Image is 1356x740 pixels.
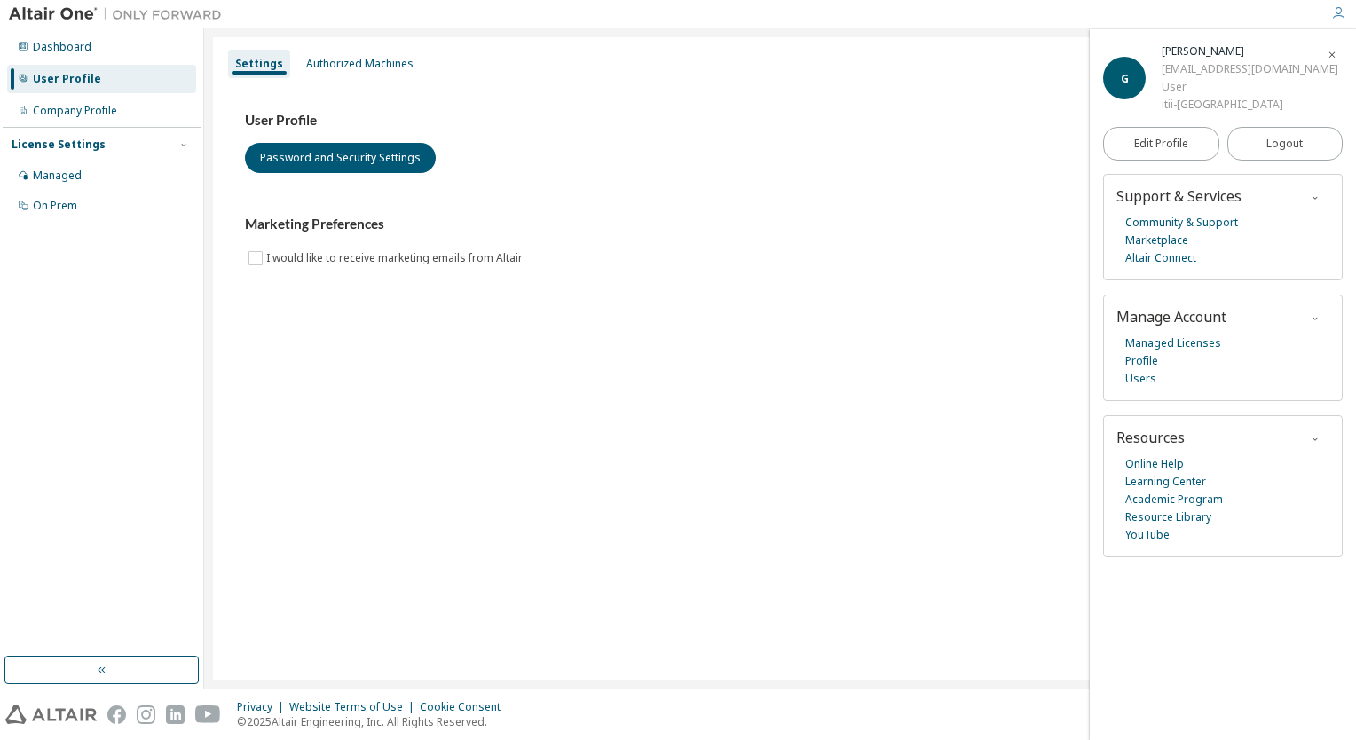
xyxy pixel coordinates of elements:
a: Community & Support [1125,214,1238,232]
label: I would like to receive marketing emails from Altair [266,248,526,269]
a: Learning Center [1125,473,1206,491]
img: Altair One [9,5,231,23]
p: © 2025 Altair Engineering, Inc. All Rights Reserved. [237,714,511,729]
span: Logout [1266,135,1303,153]
img: altair_logo.svg [5,705,97,724]
span: Manage Account [1116,307,1226,327]
a: Academic Program [1125,491,1223,508]
span: G [1121,71,1129,86]
div: Settings [235,57,283,71]
img: instagram.svg [137,705,155,724]
a: YouTube [1125,526,1170,544]
a: Edit Profile [1103,127,1219,161]
a: Online Help [1125,455,1184,473]
a: Resource Library [1125,508,1211,526]
h3: User Profile [245,112,1315,130]
span: Support & Services [1116,186,1242,206]
a: Marketplace [1125,232,1188,249]
div: [EMAIL_ADDRESS][DOMAIN_NAME] [1162,60,1338,78]
img: youtube.svg [195,705,221,724]
a: Profile [1125,352,1158,370]
img: linkedin.svg [166,705,185,724]
a: Users [1125,370,1156,388]
div: Managed [33,169,82,183]
div: Authorized Machines [306,57,414,71]
div: Cookie Consent [420,700,511,714]
h3: Marketing Preferences [245,216,1315,233]
button: Logout [1227,127,1344,161]
div: itii-[GEOGRAPHIC_DATA] [1162,96,1338,114]
div: User [1162,78,1338,96]
div: Company Profile [33,104,117,118]
div: License Settings [12,138,106,152]
div: Gaël Morin [1162,43,1338,60]
span: Edit Profile [1134,137,1188,151]
span: Resources [1116,428,1185,447]
img: facebook.svg [107,705,126,724]
div: Website Terms of Use [289,700,420,714]
div: Privacy [237,700,289,714]
a: Altair Connect [1125,249,1196,267]
a: Managed Licenses [1125,335,1221,352]
div: User Profile [33,72,101,86]
div: On Prem [33,199,77,213]
button: Password and Security Settings [245,143,436,173]
div: Dashboard [33,40,91,54]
